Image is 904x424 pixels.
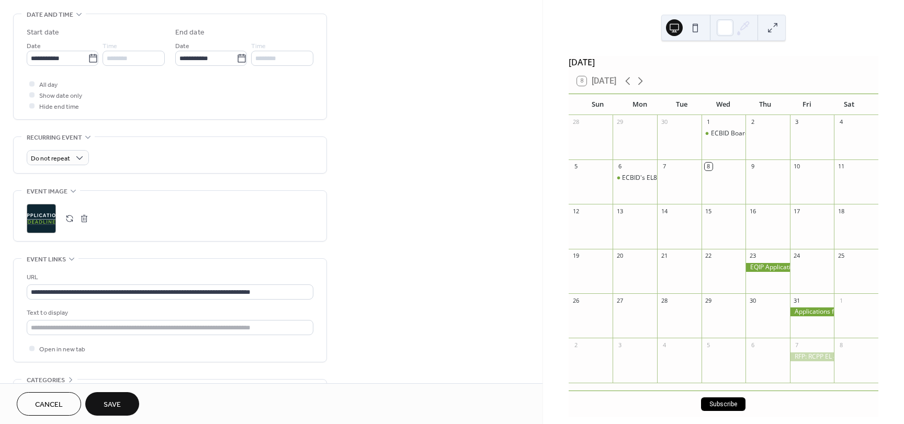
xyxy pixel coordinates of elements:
button: Save [85,392,139,416]
div: 8 [705,163,713,170]
span: Date [27,41,41,52]
div: 9 [749,163,756,170]
div: 20 [616,252,624,260]
div: 3 [616,341,624,349]
div: Text to display [27,307,311,318]
div: ECBID Board Meeting [711,129,774,138]
div: 27 [616,296,624,304]
span: Date and time [27,9,73,20]
div: 17 [793,207,801,215]
span: Time [103,41,117,52]
div: 10 [793,163,801,170]
button: Cancel [17,392,81,416]
div: 19 [572,252,580,260]
span: Date [175,41,189,52]
span: Save [104,399,121,410]
div: 22 [705,252,713,260]
div: ••• [14,380,326,402]
div: 16 [749,207,756,215]
div: Sun [577,94,619,115]
span: Hide end time [39,101,79,112]
span: Cancel [35,399,63,410]
div: 1 [837,296,845,304]
div: 4 [660,341,668,349]
div: 7 [793,341,801,349]
span: Show date only [39,90,82,101]
div: 13 [616,207,624,215]
div: [DATE] [569,56,878,68]
div: EQIP Applications Due [745,263,790,272]
div: 6 [749,341,756,349]
div: ECBID's EL84.7 Groundbreaking Celebration [622,174,751,182]
div: 25 [837,252,845,260]
div: 28 [660,296,668,304]
div: 29 [616,118,624,126]
div: Mon [619,94,661,115]
div: 4 [837,118,845,126]
span: Open in new tab [39,344,85,355]
div: Thu [744,94,786,115]
div: 2 [572,341,580,349]
div: 12 [572,207,580,215]
div: ECBID's EL84.7 Groundbreaking Celebration [613,174,657,182]
div: 5 [572,163,580,170]
div: Sat [828,94,870,115]
div: 31 [793,296,801,304]
div: 29 [705,296,713,304]
div: RFP: RCPP EL 80.6 & 84.7 Cultural Resources (4:00 PM PST DEADLINE) [790,352,834,361]
span: Time [251,41,266,52]
div: 11 [837,163,845,170]
div: End date [175,27,205,38]
div: 2 [749,118,756,126]
div: 18 [837,207,845,215]
div: Fri [786,94,828,115]
div: 23 [749,252,756,260]
div: ECBID Board Meeting [702,129,746,138]
span: Categories [27,375,65,386]
span: Event image [27,186,67,197]
div: Start date [27,27,59,38]
div: 24 [793,252,801,260]
div: 30 [749,296,756,304]
div: 26 [572,296,580,304]
div: Tue [661,94,703,115]
button: Subscribe [701,397,745,411]
span: Recurring event [27,132,82,143]
div: ; [27,204,56,233]
div: 7 [660,163,668,170]
div: 6 [616,163,624,170]
div: Applications for OGWRP EL 84.7 On-Farm Financial Assistance Deadline [790,307,834,316]
div: 30 [660,118,668,126]
div: 21 [660,252,668,260]
div: Wed [703,94,744,115]
div: URL [27,272,311,283]
div: 1 [705,118,713,126]
div: 28 [572,118,580,126]
span: Event links [27,254,66,265]
div: 5 [705,341,713,349]
div: 8 [837,341,845,349]
span: All day [39,79,58,90]
div: 14 [660,207,668,215]
div: 3 [793,118,801,126]
div: 15 [705,207,713,215]
span: Do not repeat [31,153,70,165]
